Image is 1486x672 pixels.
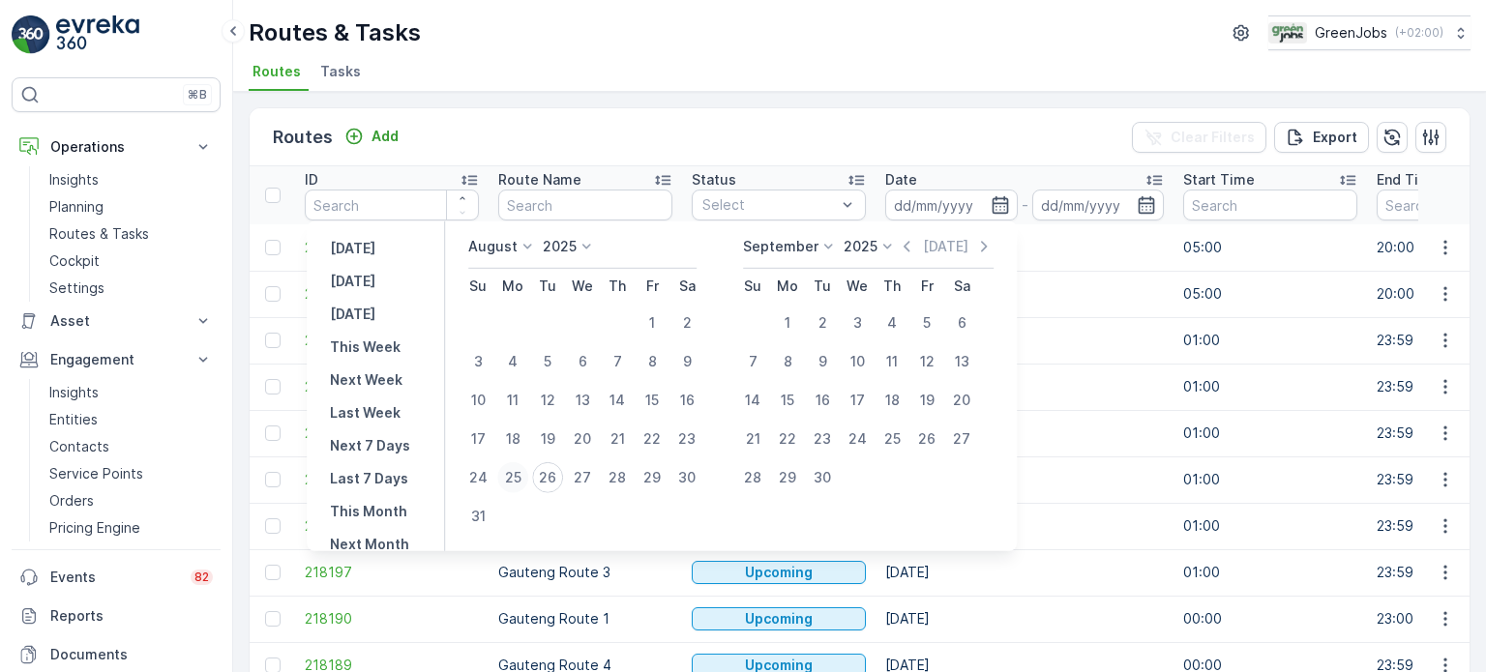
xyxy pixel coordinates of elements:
[50,568,179,587] p: Events
[305,609,479,628] span: 218190
[637,462,668,493] div: 29
[330,469,408,488] p: Last 7 Days
[12,558,221,597] a: Events82
[497,424,528,454] div: 18
[946,424,977,454] div: 27
[49,197,104,217] p: Planning
[320,62,361,81] span: Tasks
[567,346,598,377] div: 6
[330,305,375,324] p: [DATE]
[567,462,598,493] div: 27
[1315,23,1387,43] p: GreenJobs
[702,195,836,215] p: Select
[497,462,528,493] div: 25
[772,346,803,377] div: 8
[50,350,182,369] p: Engagement
[49,464,143,483] p: Service Points
[497,385,528,416] div: 11
[911,346,942,377] div: 12
[1174,503,1367,549] td: 01:00
[876,410,1174,456] td: [DATE]
[530,269,565,304] th: Tuesday
[602,346,633,377] div: 7
[885,170,917,190] p: Date
[772,307,803,338] div: 1
[565,269,600,304] th: Wednesday
[911,307,942,338] div: 5
[692,607,866,630] button: Upcoming
[322,401,408,424] button: Last Week
[498,190,672,220] input: Search
[532,462,563,493] div: 26
[462,385,493,416] div: 10
[12,15,50,54] img: logo
[745,563,813,582] p: Upcoming
[1313,128,1357,147] p: Export
[305,563,479,582] span: 218197
[330,272,375,291] p: [DATE]
[637,307,668,338] div: 1
[42,248,221,275] a: Cockpit
[265,611,281,627] div: Toggle Row Selected
[1377,170,1440,190] p: End Time
[669,269,704,304] th: Saturday
[265,379,281,394] div: Toggle Row Selected
[807,424,838,454] div: 23
[305,516,479,536] a: 218198
[911,385,942,416] div: 19
[42,487,221,514] a: Orders
[305,331,479,350] a: 218202
[42,379,221,406] a: Insights
[805,269,840,304] th: Tuesday
[1268,22,1307,44] img: Green_Jobs_Logo.png
[322,533,417,556] button: Next Month
[842,385,873,416] div: 17
[462,462,493,493] div: 24
[1268,15,1471,50] button: GreenJobs(+02:00)
[322,237,383,260] button: Yesterday
[330,502,407,521] p: This Month
[322,434,418,457] button: Next 7 Days
[1183,170,1255,190] p: Start Time
[842,307,873,338] div: 3
[876,596,1174,642] td: [DATE]
[12,597,221,635] a: Reports
[637,424,668,454] div: 22
[50,645,213,664] p: Documents
[911,424,942,454] div: 26
[1171,128,1255,147] p: Clear Filters
[330,337,401,357] p: This Week
[322,303,383,326] button: Tomorrow
[772,462,803,493] div: 29
[602,424,633,454] div: 21
[532,346,563,377] div: 5
[876,271,1174,317] td: [DATE]
[265,240,281,255] div: Toggle Row Selected
[305,470,479,489] a: 218199
[737,462,768,493] div: 28
[12,302,221,340] button: Asset
[876,549,1174,596] td: [DATE]
[1174,317,1367,364] td: 01:00
[322,336,408,359] button: This Week
[877,424,907,454] div: 25
[671,307,702,338] div: 2
[877,385,907,416] div: 18
[42,166,221,193] a: Insights
[49,224,149,244] p: Routes & Tasks
[807,385,838,416] div: 16
[637,385,668,416] div: 15
[265,286,281,302] div: Toggle Row Selected
[772,385,803,416] div: 15
[498,170,581,190] p: Route Name
[249,17,421,48] p: Routes & Tasks
[876,456,1174,503] td: [DATE]
[49,410,98,429] p: Entities
[532,385,563,416] div: 12
[265,333,281,348] div: Toggle Row Selected
[42,193,221,220] a: Planning
[12,128,221,166] button: Operations
[876,224,1174,271] td: [DATE]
